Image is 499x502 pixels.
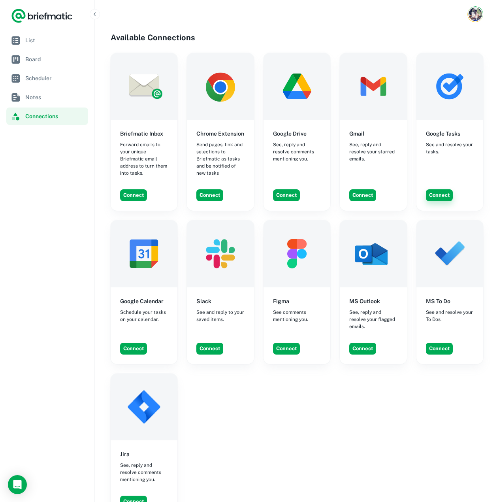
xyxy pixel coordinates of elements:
[196,297,211,306] h6: Slack
[349,309,397,330] span: See, reply and resolve your flagged emails.
[120,129,163,138] h6: Briefmatic Inbox
[349,189,376,201] button: Connect
[6,89,88,106] a: Notes
[426,141,474,155] span: See and resolve your tasks.
[349,297,380,306] h6: MS Outlook
[187,220,254,287] img: Slack
[11,8,73,24] a: Logo
[120,297,164,306] h6: Google Calendar
[187,53,254,120] img: Chrome Extension
[416,220,483,287] img: MS To Do
[120,309,168,323] span: Schedule your tasks on your calendar.
[340,220,407,287] img: MS Outlook
[25,55,85,64] span: Board
[349,141,397,162] span: See, reply and resolve your starred emails.
[111,220,177,287] img: Google Calendar
[120,189,147,201] button: Connect
[8,475,27,494] div: Load Chat
[25,36,85,45] span: List
[467,6,483,22] button: Account button
[273,189,300,201] button: Connect
[120,343,147,355] button: Connect
[111,374,177,440] img: Jira
[426,309,474,323] span: See and resolve your To Dos.
[25,112,85,121] span: Connections
[6,32,88,49] a: List
[120,462,168,483] span: See, reply and resolve comments mentioning you.
[120,450,130,459] h6: Jira
[6,70,88,87] a: Scheduler
[273,129,307,138] h6: Google Drive
[111,32,483,43] h4: Available Connections
[25,74,85,83] span: Scheduler
[469,8,482,21] img: Frankie Hoffman
[426,297,450,306] h6: MS To Do
[349,343,376,355] button: Connect
[6,51,88,68] a: Board
[416,53,483,120] img: Google Tasks
[349,129,364,138] h6: Gmail
[426,343,453,355] button: Connect
[196,343,223,355] button: Connect
[6,108,88,125] a: Connections
[426,189,453,201] button: Connect
[273,297,289,306] h6: Figma
[273,309,321,323] span: See comments mentioning you.
[196,309,244,323] span: See and reply to your saved items.
[120,141,168,177] span: Forward emails to your unique Briefmatic email address to turn them into tasks.
[196,189,223,201] button: Connect
[196,141,244,177] span: Send pages, link and selections to Briefmatic as tasks and be notified of new tasks
[264,220,330,287] img: Figma
[273,141,321,162] span: See, reply and resolve comments mentioning you.
[273,343,300,355] button: Connect
[340,53,407,120] img: Gmail
[426,129,460,138] h6: Google Tasks
[25,93,85,102] span: Notes
[111,53,177,120] img: Briefmatic Inbox
[264,53,330,120] img: Google Drive
[196,129,244,138] h6: Chrome Extension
